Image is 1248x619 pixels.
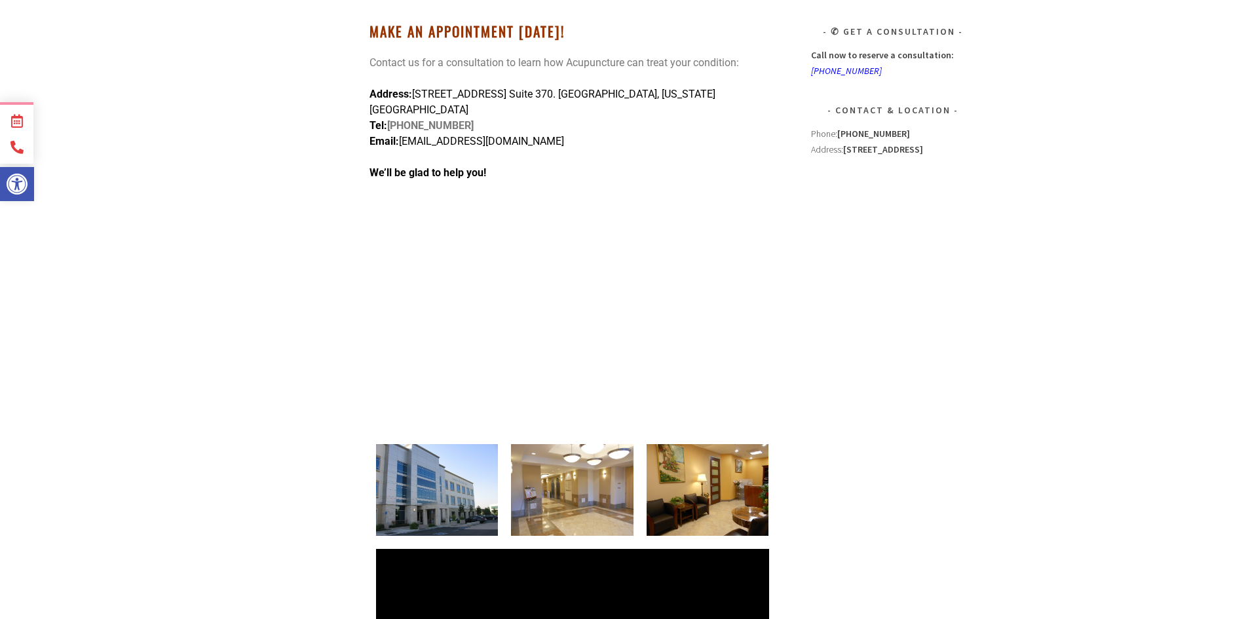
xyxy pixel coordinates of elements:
[811,102,975,118] h3: Contact & Location
[811,49,954,61] strong: Call now to reserve a consultation:
[811,24,975,39] h3: ✆ Get A Consultation
[399,135,564,147] span: [EMAIL_ADDRESS][DOMAIN_NAME]
[369,55,776,71] p: Contact us for a consultation to learn how Acupuncture can treat your condition:
[369,88,412,100] strong: Address:
[843,143,923,155] strong: [STREET_ADDRESS]
[376,444,499,536] img: acupuncture in irvine header image
[811,65,882,77] a: [PHONE_NUMBER]
[369,119,387,132] span: Tel:
[811,126,975,321] div: Address:
[811,126,975,141] div: Phone:
[369,88,715,116] span: [STREET_ADDRESS] Suite 370. [GEOGRAPHIC_DATA], [US_STATE][GEOGRAPHIC_DATA]
[369,119,474,147] strong: [PHONE_NUMBER]
[369,166,486,179] strong: We’ll be glad to help you!
[369,135,399,147] strong: Email:
[369,21,565,41] strong: Make An Appointment [DATE]!
[837,128,910,140] strong: [PHONE_NUMBER]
